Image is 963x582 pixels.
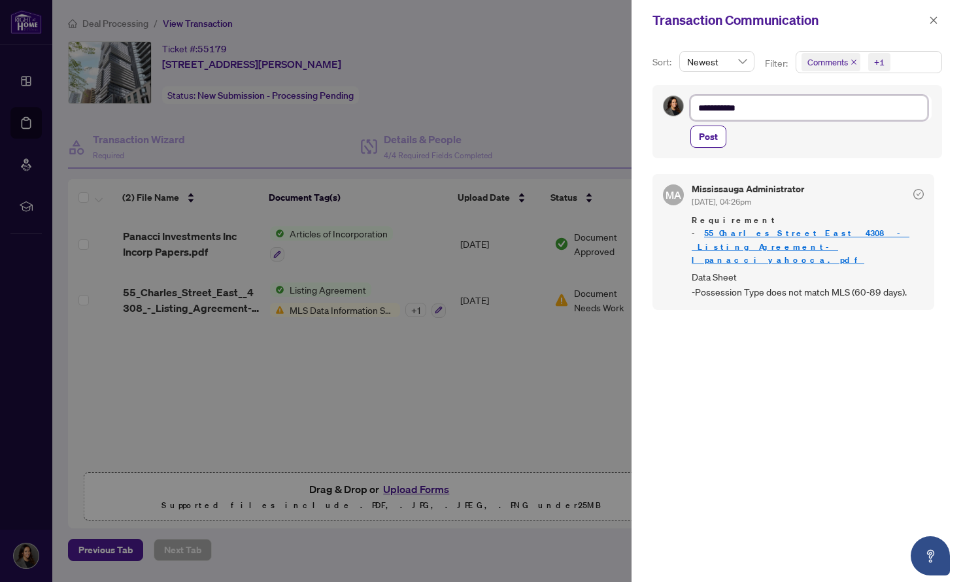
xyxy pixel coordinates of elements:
div: Transaction Communication [652,10,925,30]
span: close [851,59,857,65]
p: Filter: [765,56,790,71]
span: Comments [802,53,860,71]
span: [DATE], 04:26pm [692,197,751,207]
img: Profile Icon [664,96,683,116]
span: close [929,16,938,25]
button: Post [690,126,726,148]
span: Comments [807,56,848,69]
span: MA [666,187,681,203]
h5: Mississauga Administrator [692,184,804,194]
span: check-circle [913,189,924,199]
p: Sort: [652,55,674,69]
span: Newest [687,52,747,71]
span: Data Sheet -Possession Type does not match MLS (60-89 days). [692,269,924,300]
button: Open asap [911,536,950,575]
span: Post [699,126,718,147]
span: Requirement - [692,214,924,266]
div: +1 [874,56,885,69]
a: 55_Charles_Street_East__4308_-_Listing_Agreement-lpanacci_yahooca.pdf [692,228,909,265]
